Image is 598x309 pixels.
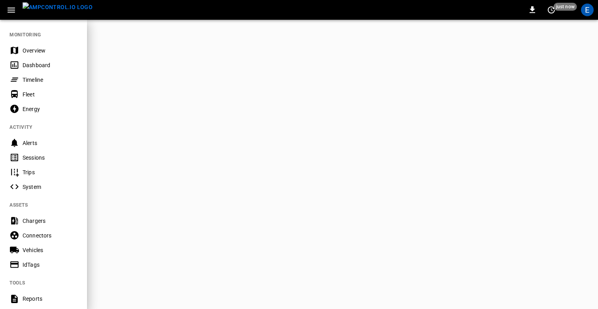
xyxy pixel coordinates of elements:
[23,139,78,147] div: Alerts
[23,232,78,239] div: Connectors
[23,295,78,303] div: Reports
[545,4,558,16] button: set refresh interval
[23,105,78,113] div: Energy
[23,246,78,254] div: Vehicles
[23,90,78,98] div: Fleet
[554,3,577,11] span: just now
[23,183,78,191] div: System
[581,4,594,16] div: profile-icon
[23,261,78,269] div: IdTags
[23,168,78,176] div: Trips
[23,61,78,69] div: Dashboard
[23,47,78,55] div: Overview
[23,217,78,225] div: Chargers
[23,2,93,12] img: ampcontrol.io logo
[23,154,78,162] div: Sessions
[23,76,78,84] div: Timeline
